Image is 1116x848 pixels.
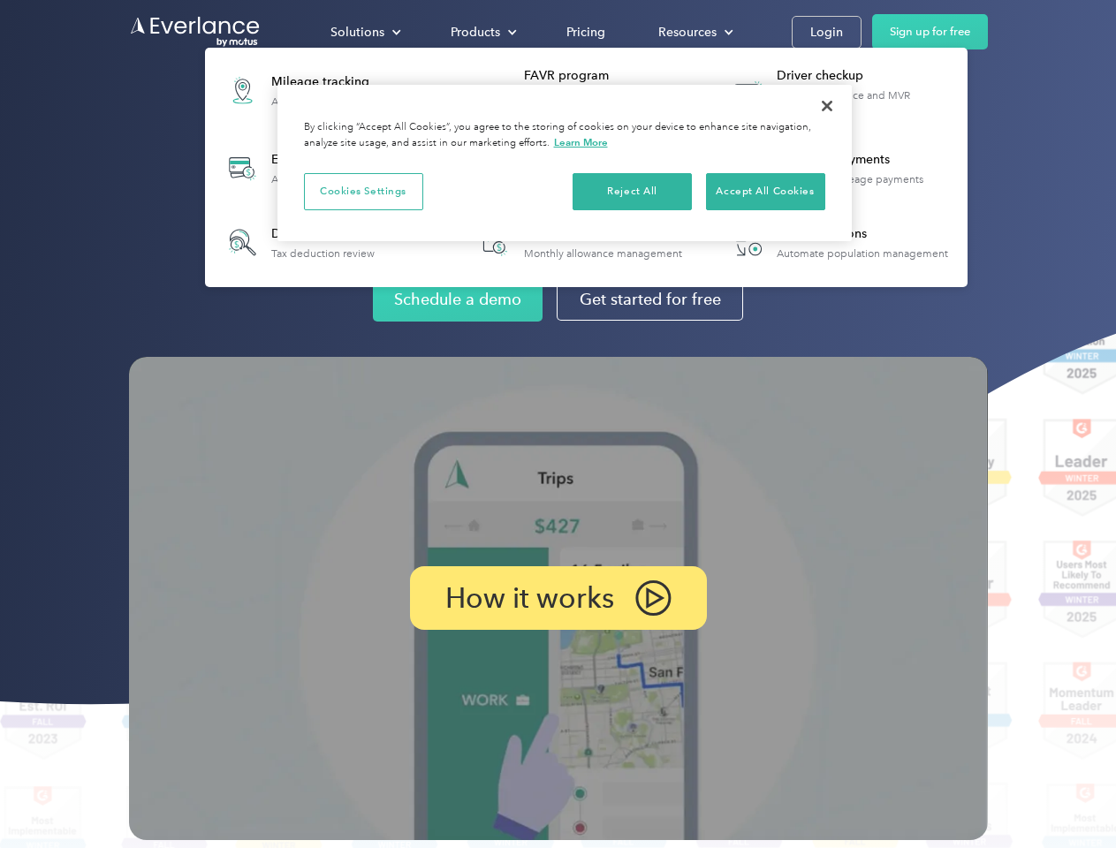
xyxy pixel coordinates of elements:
div: Products [451,21,500,43]
div: Cookie banner [277,85,852,241]
a: Driver checkupLicense, insurance and MVR verification [719,58,959,123]
a: FAVR programFixed & Variable Rate reimbursement design & management [467,58,706,123]
div: License, insurance and MVR verification [777,89,958,114]
a: Sign up for free [872,14,988,49]
div: Driver checkup [777,67,958,85]
div: Automate population management [777,247,948,260]
div: HR Integrations [777,225,948,243]
div: By clicking “Accept All Cookies”, you agree to the storing of cookies on your device to enhance s... [304,120,825,151]
a: Expense trackingAutomatic transaction logs [214,136,407,201]
input: Submit [130,105,219,142]
a: Mileage trackingAutomatic mileage logs [214,58,395,123]
a: Accountable planMonthly allowance management [467,214,691,271]
div: Solutions [330,21,384,43]
div: Automatic mileage logs [271,95,386,108]
div: Pricing [566,21,605,43]
p: How it works [445,587,614,609]
button: Reject All [573,173,692,210]
div: Products [433,17,531,48]
div: Mileage tracking [271,73,386,91]
a: Deduction finderTax deduction review [214,214,383,271]
a: More information about your privacy, opens in a new tab [554,136,608,148]
div: Monthly allowance management [524,247,682,260]
div: Expense tracking [271,151,399,169]
div: Login [810,21,843,43]
div: Tax deduction review [271,247,375,260]
div: Resources [658,21,717,43]
a: Go to homepage [129,15,262,49]
div: Privacy [277,85,852,241]
a: Schedule a demo [373,277,543,322]
div: FAVR program [524,67,705,85]
div: Deduction finder [271,225,375,243]
a: HR IntegrationsAutomate population management [719,214,957,271]
div: Automatic transaction logs [271,173,399,185]
nav: Products [205,48,968,287]
a: Login [792,16,862,49]
div: Resources [641,17,748,48]
button: Accept All Cookies [706,173,825,210]
a: Pricing [549,17,623,48]
button: Close [808,87,846,125]
div: Solutions [313,17,415,48]
a: Get started for free [557,278,743,321]
button: Cookies Settings [304,173,423,210]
